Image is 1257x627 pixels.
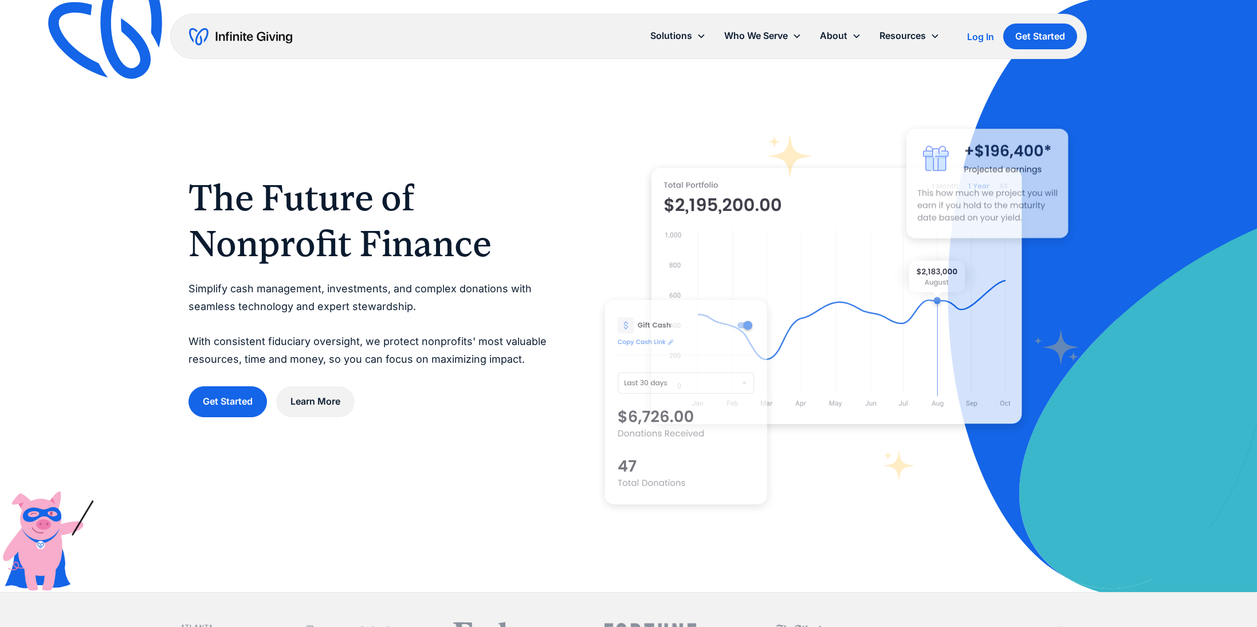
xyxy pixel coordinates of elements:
[188,280,559,368] p: Simplify cash management, investments, and complex donations with seamless technology and expert ...
[651,168,1022,424] img: nonprofit donation platform
[650,28,692,44] div: Solutions
[967,30,994,44] a: Log In
[188,386,267,417] a: Get Started
[724,28,788,44] div: Who We Serve
[605,300,767,504] img: donation software for nonprofits
[811,23,870,48] div: About
[879,28,926,44] div: Resources
[641,23,715,48] div: Solutions
[189,28,292,46] a: home
[1003,23,1077,49] a: Get Started
[1034,329,1080,365] img: fundraising star
[820,28,847,44] div: About
[715,23,811,48] div: Who We Serve
[188,175,559,267] h1: The Future of Nonprofit Finance
[870,23,949,48] div: Resources
[276,386,355,417] a: Learn More
[967,32,994,41] div: Log In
